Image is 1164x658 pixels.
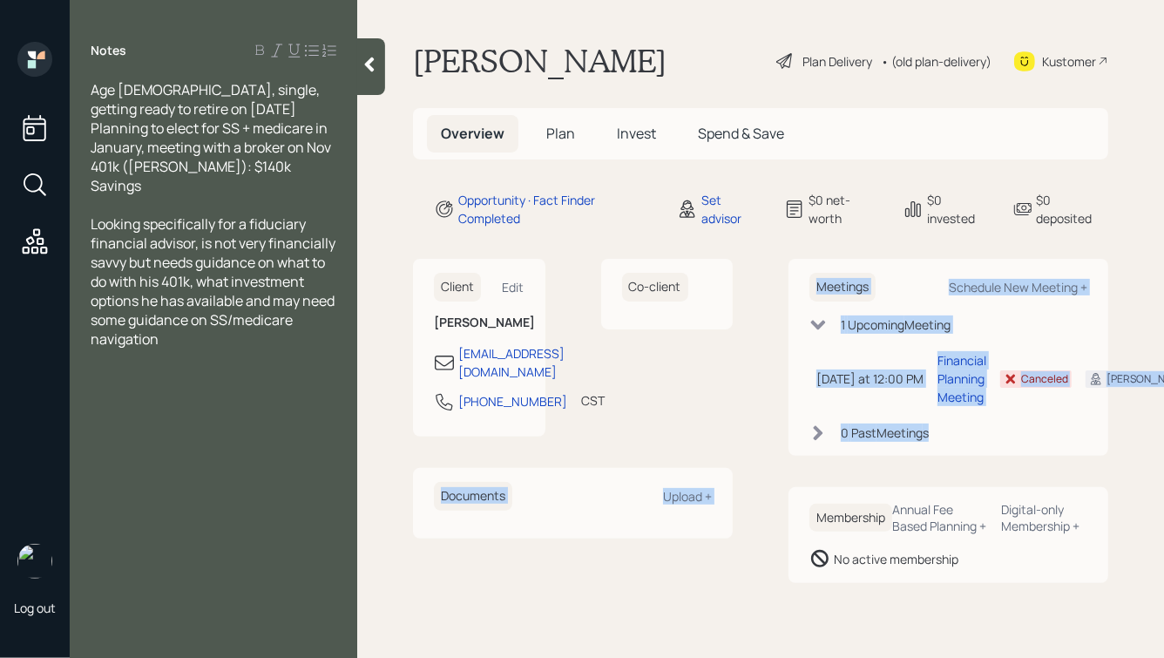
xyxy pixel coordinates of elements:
[949,279,1087,295] div: Schedule New Meeting +
[663,488,712,505] div: Upload +
[841,424,929,442] div: 0 Past Meeting s
[816,370,924,388] div: [DATE] at 12:00 PM
[841,315,951,334] div: 1 Upcoming Meeting
[413,42,667,80] h1: [PERSON_NAME]
[17,544,52,579] img: hunter_neumayer.jpg
[701,191,763,227] div: Set advisor
[927,191,991,227] div: $0 invested
[834,550,958,568] div: No active membership
[1037,191,1108,227] div: $0 deposited
[581,391,605,410] div: CST
[434,273,481,302] h6: Client
[1001,501,1087,534] div: Digital-only Membership +
[698,124,784,143] span: Spend & Save
[1021,371,1068,387] div: Canceled
[892,501,987,534] div: Annual Fee Based Planning +
[881,52,991,71] div: • (old plan-delivery)
[91,42,126,59] label: Notes
[622,273,688,302] h6: Co-client
[458,392,567,410] div: [PHONE_NUMBER]
[434,315,524,330] h6: [PERSON_NAME]
[937,351,986,406] div: Financial Planning Meeting
[458,191,656,227] div: Opportunity · Fact Finder Completed
[809,191,882,227] div: $0 net-worth
[617,124,656,143] span: Invest
[458,344,565,381] div: [EMAIL_ADDRESS][DOMAIN_NAME]
[809,273,876,302] h6: Meetings
[1042,52,1096,71] div: Kustomer
[503,279,524,295] div: Edit
[14,600,56,616] div: Log out
[91,214,338,349] span: Looking specifically for a fiduciary financial advisor, is not very financially savvy but needs g...
[546,124,575,143] span: Plan
[91,80,331,195] span: Age [DEMOGRAPHIC_DATA], single, getting ready to retire on [DATE] Planning to elect for SS + medi...
[809,504,892,533] h6: Membership
[434,482,512,511] h6: Documents
[802,52,872,71] div: Plan Delivery
[441,124,504,143] span: Overview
